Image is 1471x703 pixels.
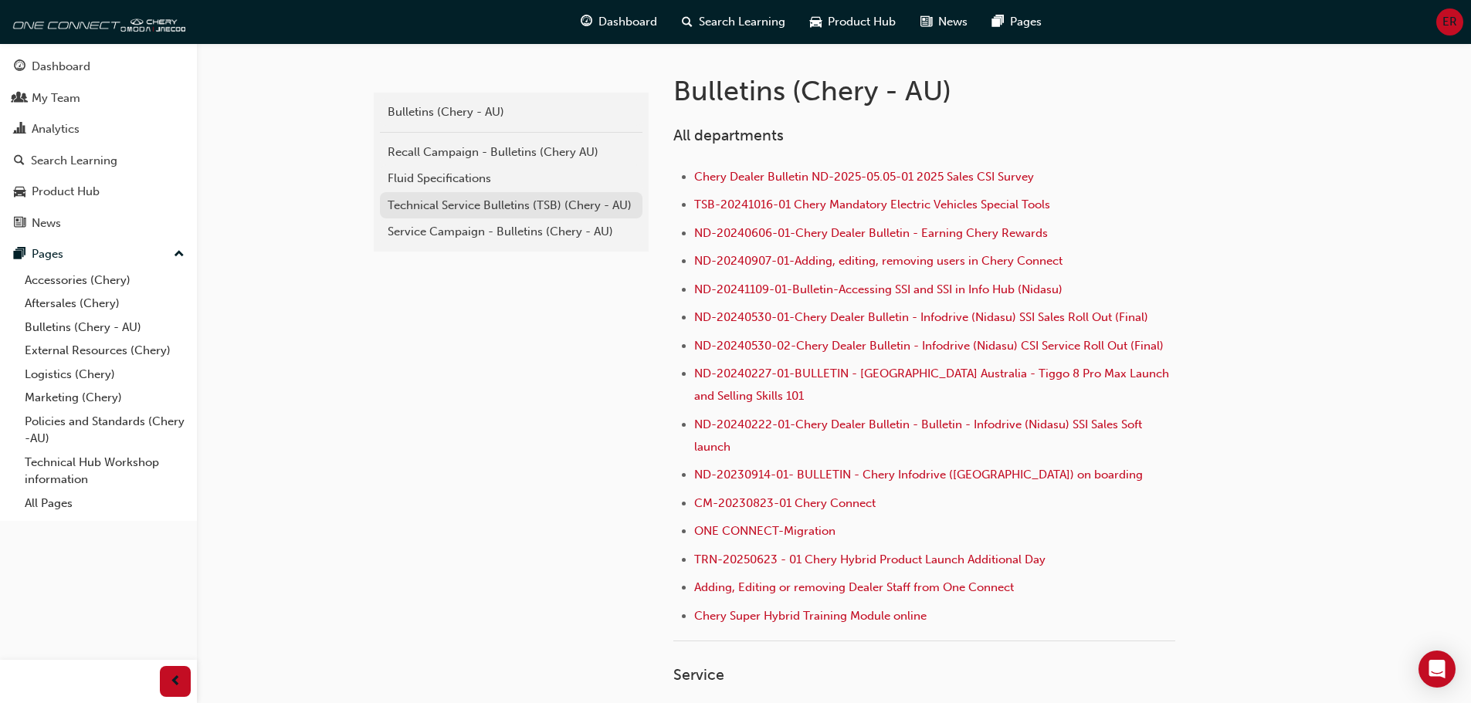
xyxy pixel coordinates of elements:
[810,12,822,32] span: car-icon
[682,12,693,32] span: search-icon
[14,217,25,231] span: news-icon
[694,367,1172,403] a: ND-20240227-01-BULLETIN - [GEOGRAPHIC_DATA] Australia - Tiggo 8 Pro Max Launch and Selling Skills...
[6,52,191,81] a: Dashboard
[380,139,642,166] a: Recall Campaign - Bulletins (Chery AU)
[828,13,896,31] span: Product Hub
[6,84,191,113] a: My Team
[980,6,1054,38] a: pages-iconPages
[19,292,191,316] a: Aftersales (Chery)
[14,154,25,168] span: search-icon
[694,282,1063,296] a: ND-20241109-01-Bulletin-Accessing SSI and SSI in Info Hub (Nidasu)
[669,6,798,38] a: search-iconSearch Learning
[694,580,1014,594] a: Adding, Editing or removing Dealer Staff from One Connect
[19,451,191,492] a: Technical Hub Workshop information
[388,144,635,161] div: Recall Campaign - Bulletins (Chery AU)
[6,177,191,206] a: Product Hub
[19,363,191,387] a: Logistics (Chery)
[380,165,642,192] a: Fluid Specifications
[694,254,1063,268] a: ND-20240907-01-Adding, editing, removing users in Chery Connect
[14,248,25,262] span: pages-icon
[694,170,1034,184] a: Chery Dealer Bulletin ND-2025-05.05-01 2025 Sales CSI Survey
[6,240,191,269] button: Pages
[1442,13,1457,31] span: ER
[380,218,642,245] a: Service Campaign - Bulletins (Chery - AU)
[19,492,191,515] a: All Pages
[920,12,932,32] span: news-icon
[19,316,191,340] a: Bulletins (Chery - AU)
[581,12,592,32] span: guage-icon
[598,13,657,31] span: Dashboard
[673,666,724,684] span: Service
[19,269,191,292] a: Accessories (Chery)
[388,170,635,188] div: Fluid Specifications
[19,386,191,410] a: Marketing (Chery)
[908,6,980,38] a: news-iconNews
[14,185,25,199] span: car-icon
[32,120,80,138] div: Analytics
[31,152,117,170] div: Search Learning
[32,58,90,76] div: Dashboard
[32,245,63,263] div: Pages
[673,127,784,144] span: All departments
[14,60,25,74] span: guage-icon
[6,209,191,238] a: News
[699,13,785,31] span: Search Learning
[6,49,191,240] button: DashboardMy TeamAnalyticsSearch LearningProduct HubNews
[673,74,1180,108] h1: Bulletins (Chery - AU)
[938,13,968,31] span: News
[19,410,191,451] a: Policies and Standards (Chery -AU)
[568,6,669,38] a: guage-iconDashboard
[388,197,635,215] div: Technical Service Bulletins (TSB) (Chery - AU)
[19,339,191,363] a: External Resources (Chery)
[8,6,185,37] img: oneconnect
[694,226,1048,240] a: ND-20240606-01-Chery Dealer Bulletin - Earning Chery Rewards
[170,672,181,691] span: prev-icon
[32,215,61,232] div: News
[380,192,642,219] a: Technical Service Bulletins (TSB) (Chery - AU)
[1436,8,1463,35] button: ER
[6,147,191,175] a: Search Learning
[992,12,1004,32] span: pages-icon
[694,553,1046,566] a: TRN-20250623 - 01 Chery Hybrid Product Launch Additional Day
[14,123,25,137] span: chart-icon
[694,524,835,538] a: ONE CONNECT-Migration
[32,183,100,201] div: Product Hub
[6,115,191,144] a: Analytics
[694,310,1148,324] a: ND-20240530-01-Chery Dealer Bulletin - Infodrive (Nidasu) SSI Sales Roll Out (Final)
[694,198,1050,211] a: TSB-20241016-01 Chery Mandatory Electric Vehicles Special Tools
[174,245,185,265] span: up-icon
[694,468,1143,482] a: ND-20230914-01- BULLETIN - Chery Infodrive ([GEOGRAPHIC_DATA]) on boarding
[14,92,25,106] span: people-icon
[380,99,642,126] a: Bulletins (Chery - AU)
[694,609,927,623] a: Chery Super Hybrid Training Module online
[694,496,876,510] a: CM-20230823-01 Chery Connect
[798,6,908,38] a: car-iconProduct Hub
[388,103,635,121] div: Bulletins (Chery - AU)
[388,223,635,241] div: Service Campaign - Bulletins (Chery - AU)
[32,90,80,107] div: My Team
[1418,651,1456,688] div: Open Intercom Messenger
[694,339,1164,353] a: ND-20240530-02-Chery Dealer Bulletin - Infodrive (Nidasu) CSI Service Roll Out (Final)
[1010,13,1042,31] span: Pages
[694,417,1145,454] a: ND-20240222-01-Chery Dealer Bulletin - Bulletin - Infodrive (Nidasu) SSI Sales Soft launch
